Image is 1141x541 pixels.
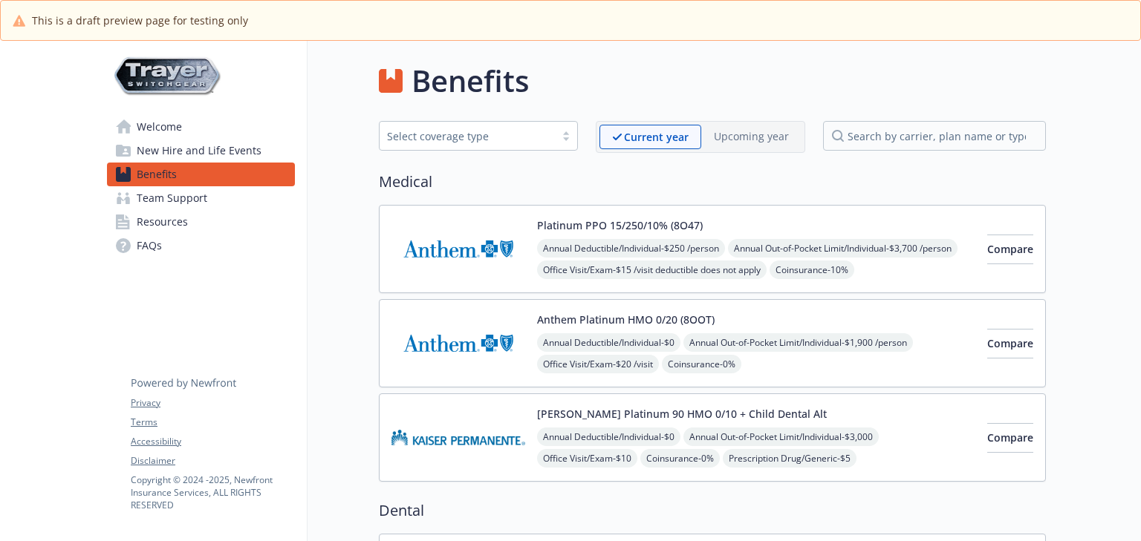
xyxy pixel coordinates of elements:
[537,312,715,327] button: Anthem Platinum HMO 0/20 (8OOT)
[137,186,207,210] span: Team Support
[391,312,525,375] img: Anthem Blue Cross carrier logo
[137,163,177,186] span: Benefits
[131,454,294,468] a: Disclaimer
[537,217,703,233] button: Platinum PPO 15/250/10% (8O47)
[379,171,1046,193] h2: Medical
[137,139,261,163] span: New Hire and Life Events
[714,128,789,144] p: Upcoming year
[107,210,295,234] a: Resources
[107,139,295,163] a: New Hire and Life Events
[537,333,680,352] span: Annual Deductible/Individual - $0
[537,406,827,422] button: [PERSON_NAME] Platinum 90 HMO 0/10 + Child Dental Alt
[770,260,854,279] span: Coinsurance - 10%
[131,396,294,410] a: Privacy
[32,13,248,28] span: This is a draft preview page for testing only
[131,435,294,448] a: Accessibility
[137,115,182,139] span: Welcome
[728,239,958,258] span: Annual Out-of-Pocket Limit/Individual - $3,700 /person
[987,235,1033,264] button: Compare
[537,355,659,373] span: Office Visit/Exam - $20 /visit
[537,260,767,279] span: Office Visit/Exam - $15 /visit deductible does not apply
[137,234,162,258] span: FAQs
[987,430,1033,445] span: Compare
[387,128,547,144] div: Select coverage type
[391,406,525,469] img: Kaiser Permanente Insurance Company carrier logo
[537,427,680,446] span: Annual Deductible/Individual - $0
[701,125,802,149] span: Upcoming year
[683,333,913,352] span: Annual Out-of-Pocket Limit/Individual - $1,900 /person
[391,217,525,281] img: Anthem Blue Cross carrier logo
[137,210,188,234] span: Resources
[537,449,637,468] span: Office Visit/Exam - $10
[412,59,529,103] h1: Benefits
[823,121,1046,151] input: search by carrier, plan name or type
[987,242,1033,256] span: Compare
[683,427,879,446] span: Annual Out-of-Pocket Limit/Individual - $3,000
[131,473,294,511] p: Copyright © 2024 - 2025 , Newfront Insurance Services, ALL RIGHTS RESERVED
[987,336,1033,350] span: Compare
[107,115,295,139] a: Welcome
[537,239,725,258] span: Annual Deductible/Individual - $250 /person
[107,186,295,210] a: Team Support
[379,499,1046,522] h2: Dental
[131,416,294,429] a: Terms
[987,423,1033,453] button: Compare
[723,449,856,468] span: Prescription Drug/Generic - $5
[107,163,295,186] a: Benefits
[624,129,689,145] p: Current year
[662,355,741,373] span: Coinsurance - 0%
[987,329,1033,358] button: Compare
[640,449,720,468] span: Coinsurance - 0%
[107,234,295,258] a: FAQs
